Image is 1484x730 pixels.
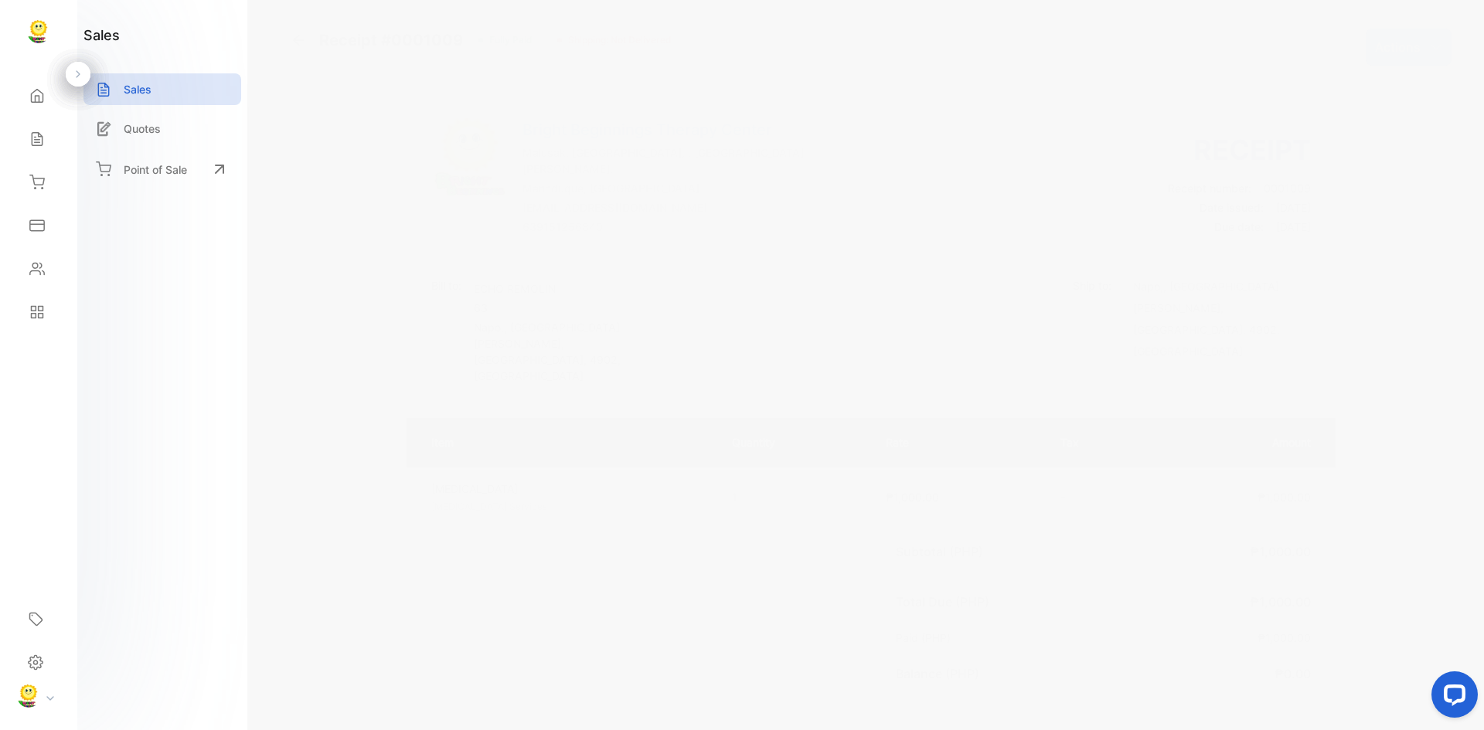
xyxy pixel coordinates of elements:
p: Total Due (PHP) [896,592,996,611]
p: Sales [124,81,151,97]
span: , [GEOGRAPHIC_DATA][PERSON_NAME], [GEOGRAPHIC_DATA] [1133,280,1279,336]
p: Bright Beginnings Therapy Center [522,118,819,141]
p: Point of Sale [124,161,187,178]
p: 63 [474,300,652,316]
a: Quotes [83,113,241,144]
img: logo [27,20,50,43]
p: Actions [1375,38,1421,56]
span: [DATE] [1276,201,1311,214]
button: Actions [1366,29,1452,66]
span: Date issued: [1200,201,1264,214]
span: ₱1,000.00 [1258,491,1311,504]
p: 1 [732,489,855,505]
p: Marinduque, [GEOGRAPHIC_DATA] [522,180,819,196]
p: Malusak, [GEOGRAPHIC_DATA], , [GEOGRAPHIC_DATA][PERSON_NAME], [522,144,819,177]
span: Napo, [1133,280,1163,293]
p: [MEDICAL_DATA] [431,480,704,497]
p: ECHO REMOLIN [474,280,652,297]
p: Paid (PHP) [896,630,957,646]
span: , 4902 [1243,323,1277,336]
p: - [1060,489,1132,505]
p: Amount [1163,434,1311,450]
span: [DATE] [1276,220,1311,233]
span: Shipping: Not Delivered [562,33,672,47]
span: Receipt #0001009 [319,29,469,52]
img: Company Logo [431,118,509,195]
p: Balance (PHP) [896,664,985,683]
p: [EMAIL_ADDRESS][DOMAIN_NAME] [522,199,819,216]
p: Quotes [124,121,161,137]
span: Due date: [1214,220,1264,233]
p: [MEDICAL_DATA] Services [431,500,704,514]
p: Bill to: [431,277,461,294]
span: , 4902 [584,353,618,366]
p: Subtotal (PHP) [896,542,989,561]
p: Rate [886,434,1030,450]
iframe: LiveChat chat widget [1419,665,1484,730]
span: ₱0.00 [1275,666,1311,681]
span: Napo, [474,321,504,334]
p: Quantity [732,434,855,450]
img: profile [17,684,40,708]
span: ₱1,000.00 [1250,544,1311,559]
p: Ship to: [1073,277,1111,294]
span: ₱1,000.00 [1250,594,1311,609]
span: , [GEOGRAPHIC_DATA][PERSON_NAME], [GEOGRAPHIC_DATA] [474,321,620,366]
a: Sales [83,73,241,105]
a: Point of Sale [83,152,241,186]
p: 639151256840 [522,219,819,235]
span: ₱1,000.00 [1258,631,1311,644]
span: ₱1,000.00 [886,491,939,504]
h1: sales [83,25,120,46]
span: 0001009 [1264,182,1311,195]
p: Item [431,434,701,450]
span: fully paid [483,33,533,47]
span: Receipt number: [1168,182,1251,195]
p: Tax [1060,434,1132,450]
h3: Receipt [1168,129,1311,171]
